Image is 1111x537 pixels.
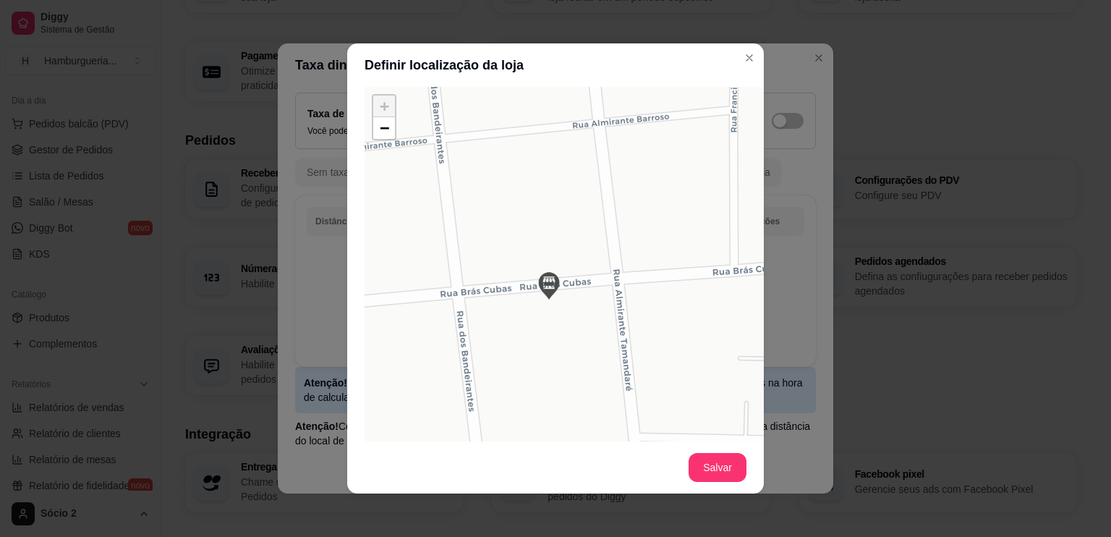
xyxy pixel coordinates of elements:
button: Salvar [689,453,746,482]
img: Marker [535,271,563,300]
span: − [380,119,389,137]
span: + [380,97,389,115]
header: Definir localização da loja [347,43,764,87]
a: Zoom out [373,117,395,139]
a: Zoom in [373,96,395,117]
button: Close [738,46,761,69]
